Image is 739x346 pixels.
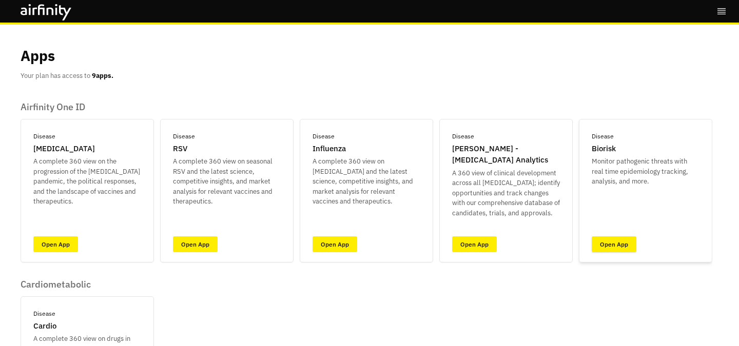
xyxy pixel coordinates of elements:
[33,132,55,141] p: Disease
[173,132,195,141] p: Disease
[313,156,420,207] p: A complete 360 view on [MEDICAL_DATA] and the latest science, competitive insights, and market an...
[452,143,560,166] p: [PERSON_NAME] - [MEDICAL_DATA] Analytics
[313,143,346,155] p: Influenza
[173,156,281,207] p: A complete 360 view on seasonal RSV and the latest science, competitive insights, and market anal...
[173,143,187,155] p: RSV
[33,236,78,252] a: Open App
[21,101,712,113] p: Airfinity One ID
[21,45,55,67] p: Apps
[452,132,474,141] p: Disease
[592,132,614,141] p: Disease
[313,236,357,252] a: Open App
[592,156,699,187] p: Monitor pathogenic threats with real time epidemiology tracking, analysis, and more.
[452,168,560,218] p: A 360 view of clinical development across all [MEDICAL_DATA]; identify opportunities and track ch...
[592,236,636,252] a: Open App
[21,279,154,290] p: Cardiometabolic
[452,236,497,252] a: Open App
[92,71,113,80] b: 9 apps.
[21,71,113,81] p: Your plan has access to
[592,143,616,155] p: Biorisk
[33,309,55,318] p: Disease
[33,156,141,207] p: A complete 360 view on the progression of the [MEDICAL_DATA] pandemic, the political responses, a...
[313,132,335,141] p: Disease
[33,320,56,332] p: Cardio
[173,236,218,252] a: Open App
[33,143,95,155] p: [MEDICAL_DATA]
